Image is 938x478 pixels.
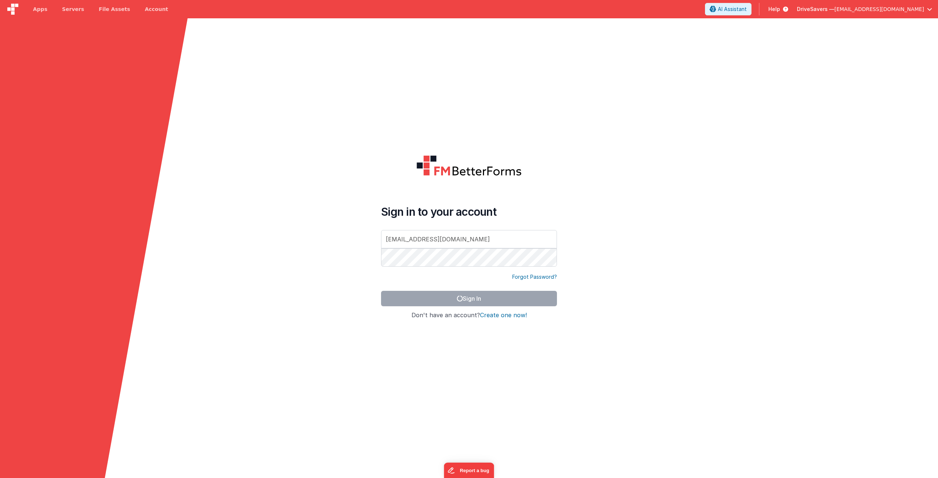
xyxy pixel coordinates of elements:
[444,463,494,478] iframe: Marker.io feedback button
[480,312,527,319] button: Create one now!
[705,3,751,15] button: AI Assistant
[512,273,557,281] a: Forgot Password?
[381,291,557,306] button: Sign In
[99,5,130,13] span: File Assets
[381,230,557,248] input: Email Address
[797,5,932,13] button: DriveSavers — [EMAIL_ADDRESS][DOMAIN_NAME]
[834,5,924,13] span: [EMAIL_ADDRESS][DOMAIN_NAME]
[718,5,747,13] span: AI Assistant
[797,5,834,13] span: DriveSavers —
[62,5,84,13] span: Servers
[768,5,780,13] span: Help
[381,205,557,218] h4: Sign in to your account
[33,5,47,13] span: Apps
[381,312,557,319] h4: Don't have an account?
